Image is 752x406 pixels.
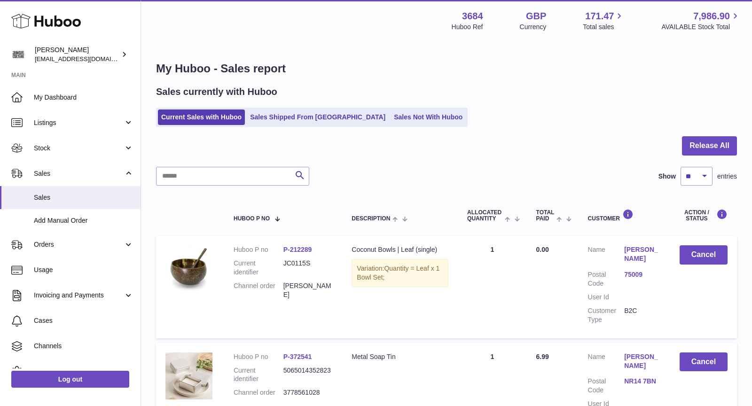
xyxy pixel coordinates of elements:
img: theinternationalventure@gmail.com [11,47,25,62]
span: 7,986.90 [693,10,730,23]
dt: Current identifier [234,366,283,384]
span: Sales [34,193,133,202]
dd: [PERSON_NAME] [283,281,333,299]
span: Quantity = Leaf x 1 Bowl Set; [357,265,439,281]
a: Current Sales with Huboo [158,109,245,125]
span: Add Manual Order [34,216,133,225]
span: Settings [34,367,133,376]
span: 6.99 [536,353,549,360]
a: NR14 7BN [624,377,661,386]
span: 171.47 [585,10,614,23]
span: My Dashboard [34,93,133,102]
span: Cases [34,316,133,325]
label: Show [658,172,676,181]
a: [PERSON_NAME] [624,352,661,370]
dt: Name [588,352,625,373]
dd: JC0115S [283,259,333,277]
button: Cancel [680,352,728,372]
a: Sales Not With Huboo [391,109,466,125]
dt: Name [588,245,625,265]
dt: Postal Code [588,270,625,288]
a: Log out [11,371,129,388]
td: 1 [458,236,526,338]
div: [PERSON_NAME] [35,46,119,63]
span: AVAILABLE Stock Total [661,23,741,31]
span: ALLOCATED Quantity [467,210,502,222]
span: Channels [34,342,133,351]
strong: GBP [526,10,546,23]
div: Customer [588,209,661,222]
h2: Sales currently with Huboo [156,86,277,98]
span: Sales [34,169,124,178]
span: entries [717,172,737,181]
strong: 3684 [462,10,483,23]
dt: Huboo P no [234,245,283,254]
div: Metal Soap Tin [352,352,448,361]
span: Invoicing and Payments [34,291,124,300]
a: Sales Shipped From [GEOGRAPHIC_DATA] [247,109,389,125]
span: [EMAIL_ADDRESS][DOMAIN_NAME] [35,55,138,62]
dt: Channel order [234,281,283,299]
span: Listings [34,118,124,127]
dd: B2C [624,306,661,324]
img: 36841753443543.jpg [165,245,212,292]
span: Total sales [583,23,625,31]
span: Huboo P no [234,216,270,222]
a: P-372541 [283,353,312,360]
dt: Postal Code [588,377,625,395]
dt: Current identifier [234,259,283,277]
img: 36841753442420.jpg [165,352,212,399]
span: 0.00 [536,246,549,253]
span: Stock [34,144,124,153]
a: P-212289 [283,246,312,253]
a: 7,986.90 AVAILABLE Stock Total [661,10,741,31]
a: [PERSON_NAME] [624,245,661,263]
a: 171.47 Total sales [583,10,625,31]
dt: Huboo P no [234,352,283,361]
dt: Customer Type [588,306,625,324]
button: Cancel [680,245,728,265]
div: Variation: [352,259,448,287]
span: Description [352,216,390,222]
div: Action / Status [680,209,728,222]
dt: Channel order [234,388,283,397]
div: Coconut Bowls | Leaf (single) [352,245,448,254]
button: Release All [682,136,737,156]
a: 75009 [624,270,661,279]
dd: 5065014352823 [283,366,333,384]
span: Usage [34,265,133,274]
span: Total paid [536,210,555,222]
div: Currency [520,23,547,31]
h1: My Huboo - Sales report [156,61,737,76]
dt: User Id [588,293,625,302]
div: Huboo Ref [452,23,483,31]
span: Orders [34,240,124,249]
dd: 3778561028 [283,388,333,397]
